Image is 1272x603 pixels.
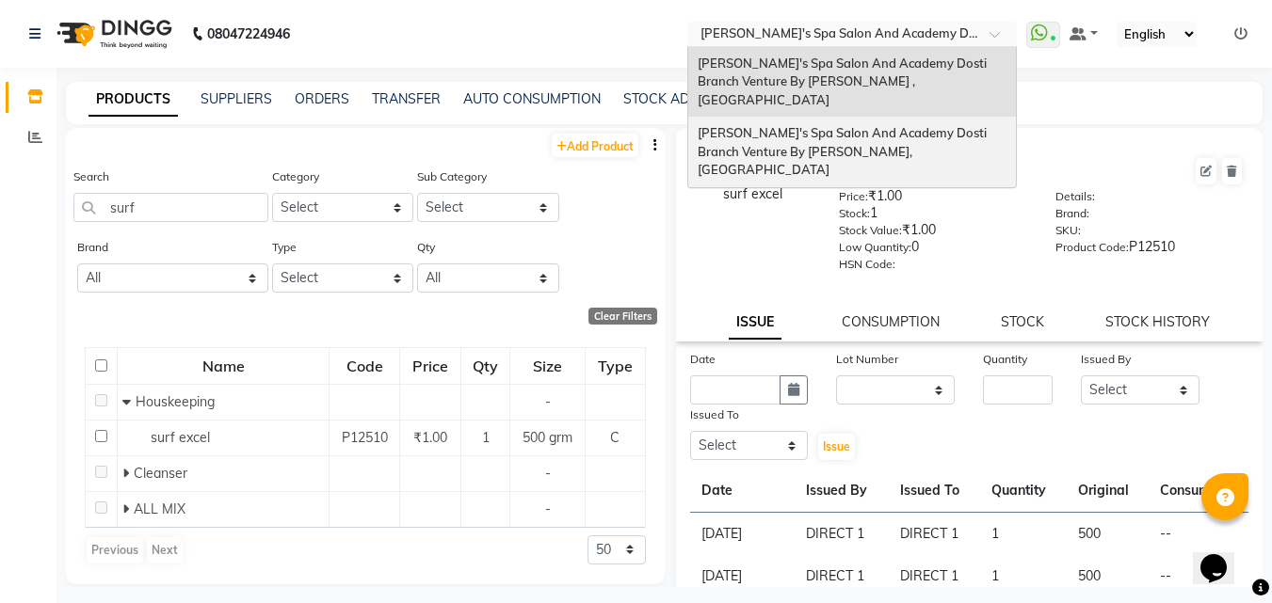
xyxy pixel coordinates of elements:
[272,239,297,256] label: Type
[77,239,108,256] label: Brand
[695,184,811,204] div: surf excel
[462,349,508,383] div: Qty
[1055,188,1095,205] label: Details:
[1067,513,1149,556] td: 500
[1105,313,1210,330] a: STOCK HISTORY
[839,220,1027,246] div: ₹1.00
[511,349,584,383] div: Size
[1149,469,1248,513] th: Consumed
[134,465,187,482] span: Cleanser
[980,469,1067,513] th: Quantity
[73,168,109,185] label: Search
[823,439,850,453] span: Issue
[818,434,855,460] button: Issue
[295,90,349,107] a: ORDERS
[523,429,572,446] span: 500 grm
[836,351,898,368] label: Lot Number
[372,90,441,107] a: TRANSFER
[839,239,911,256] label: Low Quantity:
[401,349,459,383] div: Price
[889,555,980,597] td: DIRECT 1
[545,500,551,517] span: -
[330,349,398,383] div: Code
[134,500,185,517] span: ALL MIX
[839,205,870,222] label: Stock:
[272,168,319,185] label: Category
[545,393,551,410] span: -
[1067,469,1149,513] th: Original
[610,429,620,446] span: C
[1149,555,1248,597] td: --
[545,465,551,482] span: -
[729,306,781,340] a: ISSUE
[690,406,739,423] label: Issued To
[687,46,1017,188] ng-dropdown-panel: Options list
[207,8,290,60] b: 08047224946
[1067,555,1149,597] td: 500
[1055,205,1089,222] label: Brand:
[201,90,272,107] a: SUPPLIERS
[983,351,1027,368] label: Quantity
[980,513,1067,556] td: 1
[623,90,755,107] a: STOCK ADJUSTMENT
[1055,222,1081,239] label: SKU:
[698,125,990,177] span: [PERSON_NAME]'s Spa Salon And Academy Dosti Branch Venture By [PERSON_NAME], [GEOGRAPHIC_DATA]
[690,555,796,597] td: [DATE]
[1149,513,1248,556] td: --
[1081,351,1131,368] label: Issued By
[795,469,888,513] th: Issued By
[980,555,1067,597] td: 1
[48,8,177,60] img: logo
[795,555,888,597] td: DIRECT 1
[889,513,980,556] td: DIRECT 1
[482,429,490,446] span: 1
[839,256,895,273] label: HSN Code:
[122,393,136,410] span: Collapse Row
[842,313,940,330] a: CONSUMPTION
[839,188,868,205] label: Price:
[1001,313,1044,330] a: STOCK
[1055,237,1244,263] div: P12510
[588,308,657,325] div: Clear Filters
[342,429,388,446] span: P12510
[417,168,487,185] label: Sub Category
[1055,239,1129,256] label: Product Code:
[795,513,888,556] td: DIRECT 1
[463,90,601,107] a: AUTO CONSUMPTION
[690,513,796,556] td: [DATE]
[889,469,980,513] th: Issued To
[690,351,716,368] label: Date
[698,56,990,107] span: [PERSON_NAME]'s Spa Salon And Academy Dosti Branch Venture By [PERSON_NAME] , [GEOGRAPHIC_DATA]
[1193,528,1253,584] iframe: chat widget
[122,500,134,517] span: Expand Row
[136,393,215,410] span: Houskeeping
[151,429,210,446] span: surf excel
[839,203,1027,230] div: 1
[839,186,1027,213] div: ₹1.00
[413,429,447,446] span: ₹1.00
[122,465,134,482] span: Expand Row
[552,134,638,157] a: Add Product
[690,469,796,513] th: Date
[89,83,178,117] a: PRODUCTS
[73,193,268,222] input: Search by product name or code
[587,349,644,383] div: Type
[839,222,902,239] label: Stock Value:
[119,349,328,383] div: Name
[417,239,435,256] label: Qty
[839,237,1027,263] div: 0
